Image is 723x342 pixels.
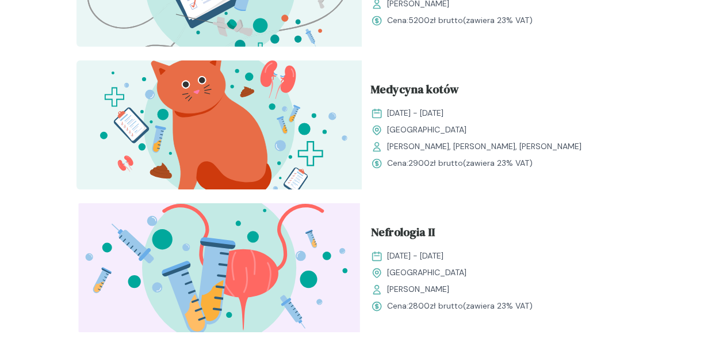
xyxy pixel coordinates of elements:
span: [PERSON_NAME] [387,283,449,295]
span: [GEOGRAPHIC_DATA] [387,124,466,136]
span: 5200 zł brutto [408,15,463,25]
span: Nefrologia II [371,223,435,245]
span: [DATE] - [DATE] [387,107,443,119]
span: 2800 zł brutto [408,301,463,311]
a: Nefrologia II [371,223,638,245]
span: Cena: (zawiera 23% VAT) [387,157,533,169]
img: ZpgBUh5LeNNTxPrX_Uro_T.svg [76,203,362,332]
span: [GEOGRAPHIC_DATA] [387,267,466,279]
img: aHfQZEMqNJQqH-e8_MedKot_T.svg [76,60,362,189]
a: Medycyna kotów [371,81,638,102]
span: [DATE] - [DATE] [387,250,443,262]
span: 2900 zł brutto [408,158,463,168]
span: Medycyna kotów [371,81,459,102]
span: [PERSON_NAME], [PERSON_NAME], [PERSON_NAME] [387,140,582,153]
span: Cena: (zawiera 23% VAT) [387,14,533,26]
span: Cena: (zawiera 23% VAT) [387,300,533,312]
